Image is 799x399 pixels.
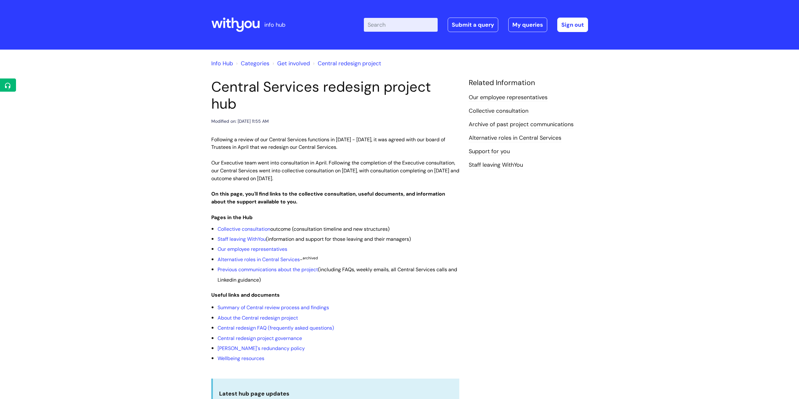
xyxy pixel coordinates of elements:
a: Wellbeing resources [218,355,264,362]
a: Our employee representatives [218,246,287,252]
span: (information and support for those leaving and their managers) [218,236,411,242]
li: Solution home [235,58,269,68]
input: Search [364,18,438,32]
a: Categories [241,60,269,67]
a: Alternative roles in Central Services [218,256,300,263]
h4: Related Information [469,78,588,87]
a: Get involved [277,60,310,67]
strong: Pages in the Hub [211,214,252,221]
a: Central redesign project governance [218,335,302,342]
div: Modified on: [DATE] 11:55 AM [211,117,269,125]
a: About the Central redesign project [218,315,298,321]
p: info hub [264,20,285,30]
li: Get involved [271,58,310,68]
a: Our employee representatives [469,94,548,102]
strong: Latest hub page updates [219,390,289,397]
strong: Useful links and documents [211,292,280,298]
a: Info Hub [211,60,233,67]
a: Central redesign FAQ (frequently asked questions) [218,325,334,331]
h1: Central Services redesign project hub [211,78,459,112]
a: Staff leaving WithYou [218,236,266,242]
a: My queries [508,18,547,32]
a: Summary of Central review process and findings [218,304,329,311]
span: (including FAQs, weekly emails, all Central Services calls and Linkedin guidance) [218,266,457,283]
a: Archive of past project communications [469,121,574,129]
a: Previous communications about the project [218,266,318,273]
span: Our Executive team went into consultation in April. Following the completion of the Executive con... [211,159,459,182]
a: Collective consultation [218,226,270,232]
a: Submit a query [448,18,498,32]
a: Alternative roles in Central Services [469,134,561,142]
strong: On this page, you'll find links to the collective consultation, useful documents, and information... [211,191,445,205]
div: | - [364,18,588,32]
li: Central redesign project [311,58,381,68]
a: [PERSON_NAME]'s redundancy policy [218,345,305,352]
a: Collective consultation [469,107,528,115]
span: - [218,256,318,263]
a: Staff leaving WithYou [469,161,523,169]
a: Sign out [557,18,588,32]
a: Support for you [469,148,510,156]
sup: archived [303,256,318,261]
span: outcome (consultation timeline and new structures) [218,226,390,232]
a: Central redesign project [318,60,381,67]
span: Following a review of our Central Services functions in [DATE] - [DATE], it was agreed with our b... [211,136,445,151]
